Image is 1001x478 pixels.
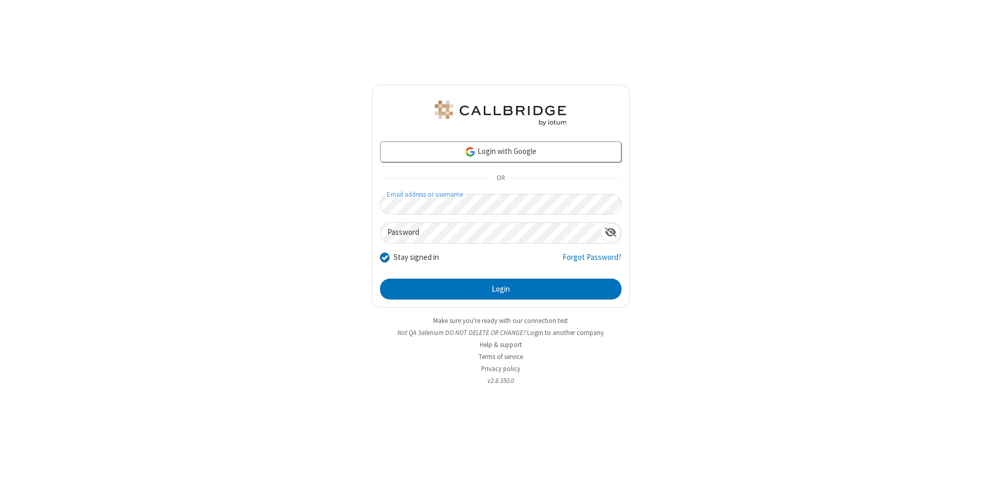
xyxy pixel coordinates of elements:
button: Login to another company [527,328,604,338]
li: Not QA Selenium DO NOT DELETE OR CHANGE? [372,328,630,338]
a: Help & support [480,340,522,349]
input: Email address or username [380,194,621,214]
iframe: Chat [975,451,993,471]
a: Privacy policy [481,364,520,373]
img: QA Selenium DO NOT DELETE OR CHANGE [433,101,568,126]
div: Show password [601,223,621,242]
a: Terms of service [479,352,523,361]
input: Password [381,223,601,243]
img: google-icon.png [465,146,476,158]
a: Login with Google [380,141,621,162]
a: Forgot Password? [563,252,621,271]
li: v2.6.350.0 [372,376,630,386]
a: Make sure you're ready with our connection test [433,316,568,325]
label: Stay signed in [394,252,439,264]
span: OR [492,171,509,186]
button: Login [380,279,621,300]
